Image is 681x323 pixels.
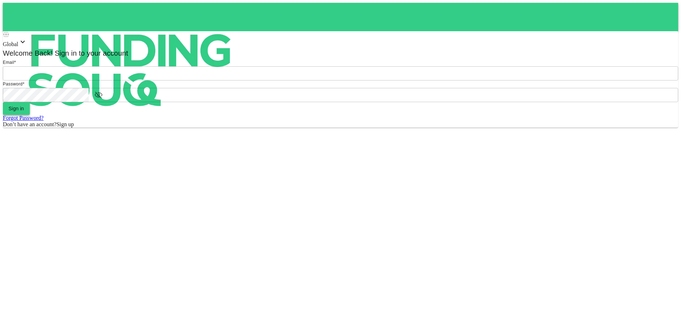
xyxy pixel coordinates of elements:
[3,115,44,121] a: Forgot Password?
[53,49,128,57] span: Sign in to your account
[3,3,258,138] img: logo
[3,38,678,48] div: Global
[3,3,678,31] a: logo
[3,66,678,80] input: email
[3,102,30,115] button: Sign in
[3,60,14,65] span: Email
[3,88,89,102] input: password
[3,82,23,87] span: Password
[56,121,74,127] span: Sign up
[3,49,53,57] span: Welcome Back!
[3,121,56,127] span: Don’t have an account?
